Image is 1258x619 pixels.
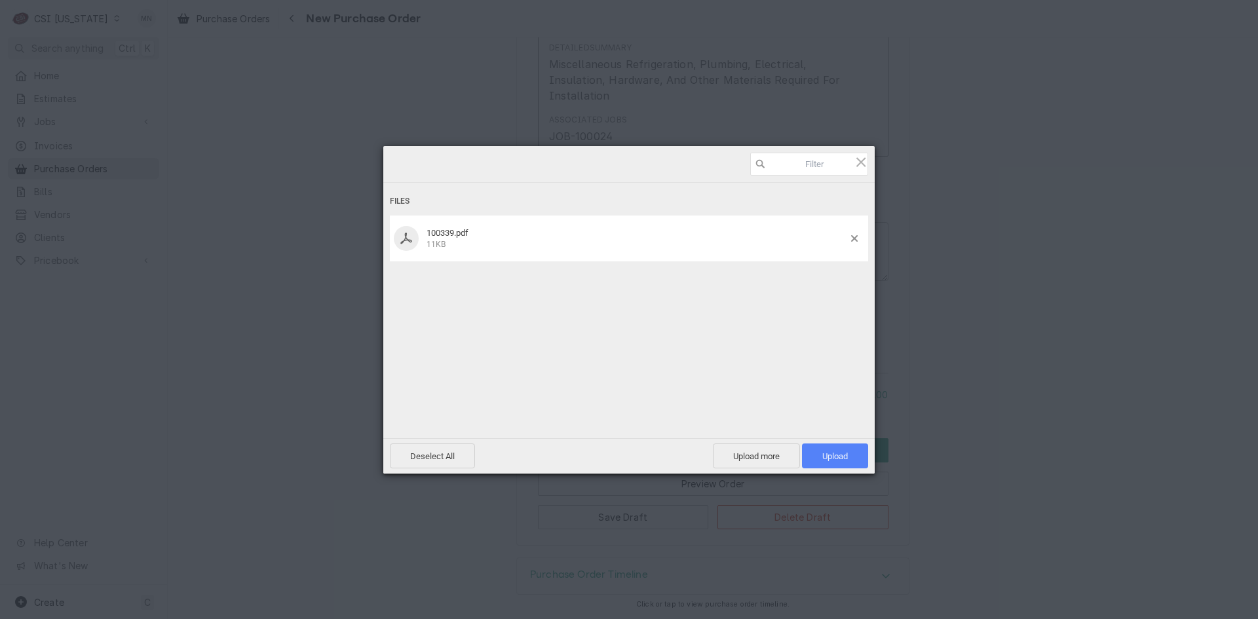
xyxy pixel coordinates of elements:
span: Click here or hit ESC to close picker [854,155,868,169]
div: 100339.pdf [423,228,851,250]
input: Filter [750,153,868,176]
span: 11KB [427,240,446,249]
span: Upload [822,451,848,461]
span: Deselect All [390,443,475,468]
span: Upload more [713,443,800,468]
span: 100339.pdf [427,228,468,238]
span: Upload [802,443,868,468]
div: Files [390,189,868,214]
